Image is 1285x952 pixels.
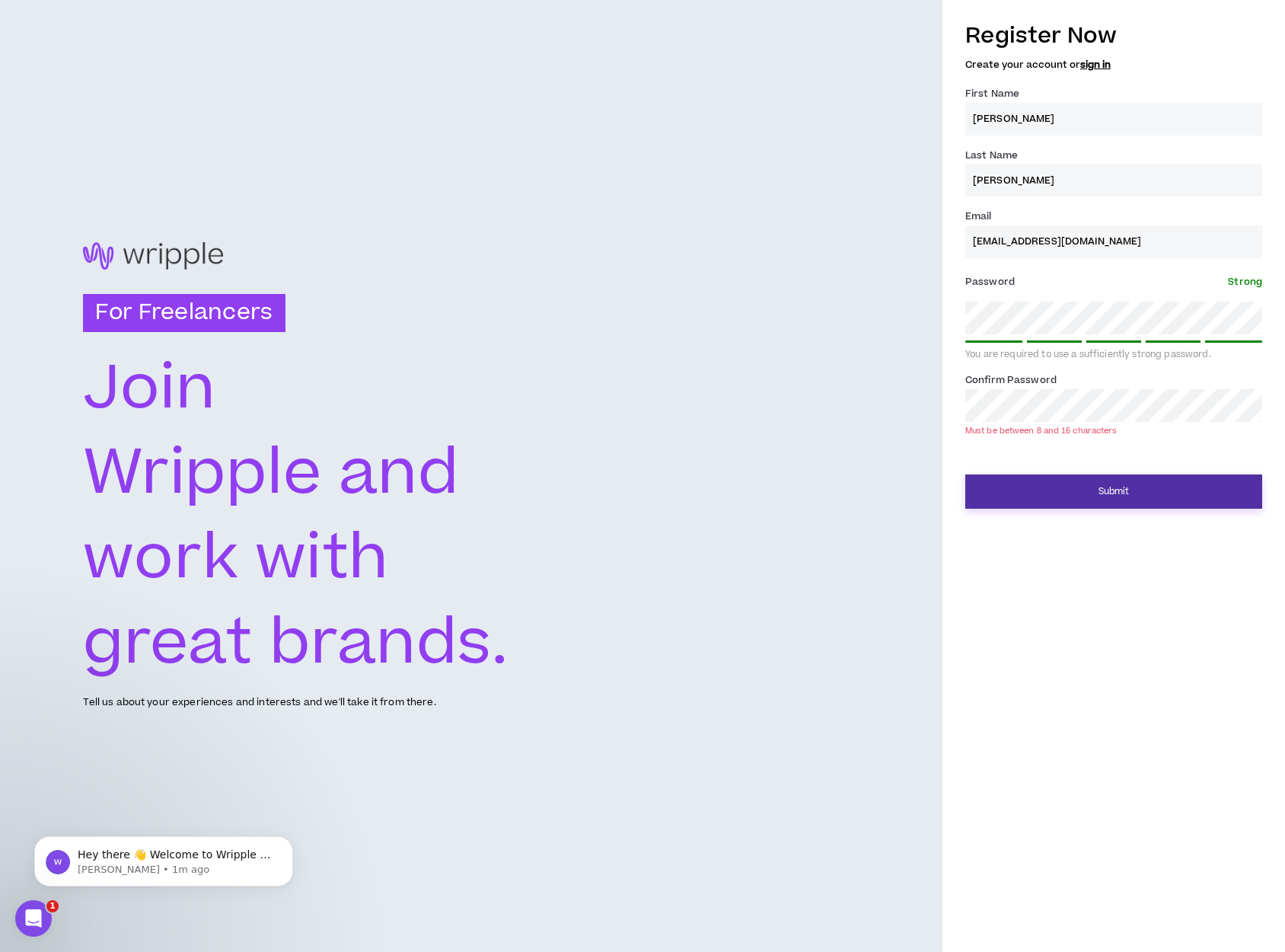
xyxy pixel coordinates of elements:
[46,900,59,912] span: 1
[965,103,1262,136] input: First name
[965,349,1262,361] div: You are required to use a sufficiently strong password.
[965,81,1019,106] label: First Name
[965,59,1262,70] h5: Create your account or
[15,900,52,937] iframe: Intercom live chat
[83,695,435,710] p: Tell us about your experiences and interests and we'll take it from there.
[1228,275,1262,289] span: Strong
[83,294,285,332] h3: For Freelancers
[965,368,1057,392] label: Confirm Password
[965,225,1262,258] input: Enter Email
[83,344,216,433] text: Join
[965,143,1018,168] label: Last Name
[1080,58,1111,72] a: sign in
[965,20,1262,52] h3: Register Now
[83,514,391,602] text: work with
[965,474,1262,509] button: Submit
[965,164,1262,196] input: Last name
[83,430,459,518] text: Wripple and
[965,425,1118,436] div: Must be between 8 and 16 characters
[965,275,1015,289] span: Password
[83,599,508,688] text: great brands.
[965,204,992,228] label: Email
[11,804,316,911] iframe: Intercom notifications message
